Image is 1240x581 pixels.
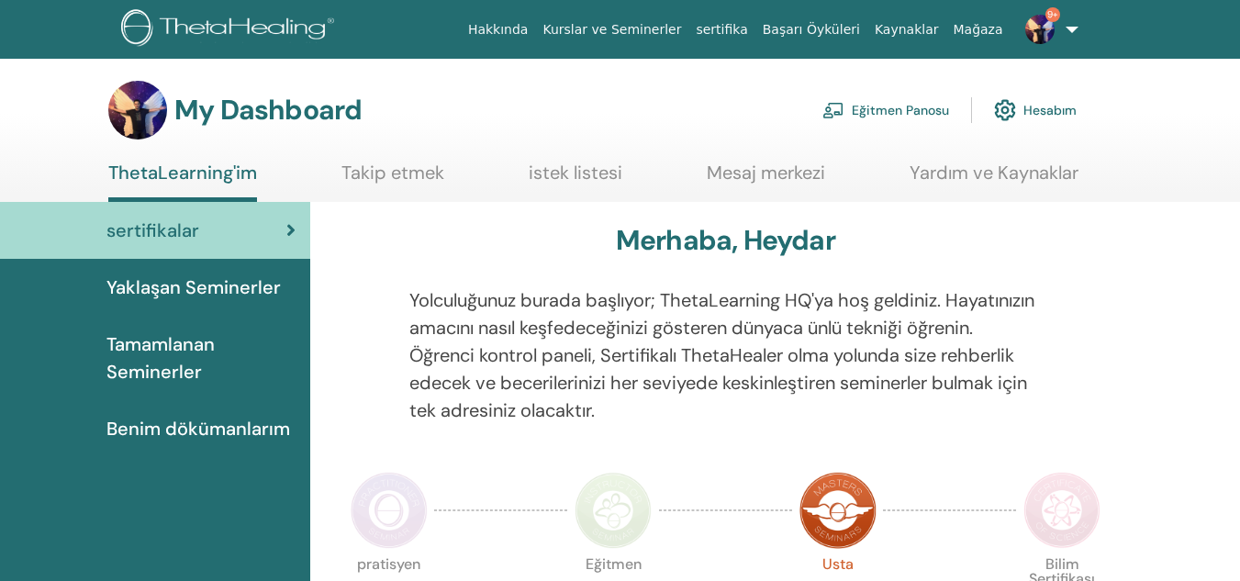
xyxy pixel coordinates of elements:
[106,330,296,385] span: Tamamlanan Seminerler
[461,13,536,47] a: Hakkında
[341,162,444,197] a: Takip etmek
[867,13,946,47] a: Kaynaklar
[1025,15,1055,44] img: default.jpg
[106,274,281,301] span: Yaklaşan Seminerler
[351,472,428,549] img: Practitioner
[121,9,341,50] img: logo.png
[1045,7,1060,22] span: 9+
[910,162,1078,197] a: Yardım ve Kaynaklar
[1023,472,1100,549] img: Certificate of Science
[994,90,1077,130] a: Hesabım
[409,286,1042,424] p: Yolculuğunuz burada başlıyor; ThetaLearning HQ'ya hoş geldiniz. Hayatınızın amacını nasıl keşfede...
[535,13,688,47] a: Kurslar ve Seminerler
[616,224,835,257] h3: Merhaba, Heydar
[174,94,362,127] h3: My Dashboard
[106,217,199,244] span: sertifikalar
[945,13,1010,47] a: Mağaza
[822,90,949,130] a: Eğitmen Panosu
[108,162,257,202] a: ThetaLearning'im
[799,472,877,549] img: Master
[994,95,1016,126] img: cog.svg
[108,81,167,140] img: default.jpg
[575,472,652,549] img: Instructor
[106,415,290,442] span: Benim dökümanlarım
[529,162,622,197] a: istek listesi
[688,13,754,47] a: sertifika
[822,102,844,118] img: chalkboard-teacher.svg
[707,162,825,197] a: Mesaj merkezi
[755,13,867,47] a: Başarı Öyküleri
